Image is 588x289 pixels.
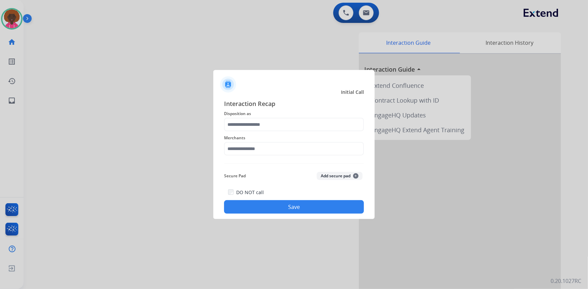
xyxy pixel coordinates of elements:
[317,172,363,180] button: Add secure pad+
[224,134,364,142] span: Merchants
[224,110,364,118] span: Disposition as
[341,89,364,96] span: Initial Call
[353,173,359,179] span: +
[220,76,236,93] img: contactIcon
[224,172,246,180] span: Secure Pad
[224,200,364,214] button: Save
[236,189,264,196] label: DO NOT call
[224,99,364,110] span: Interaction Recap
[551,277,581,285] p: 0.20.1027RC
